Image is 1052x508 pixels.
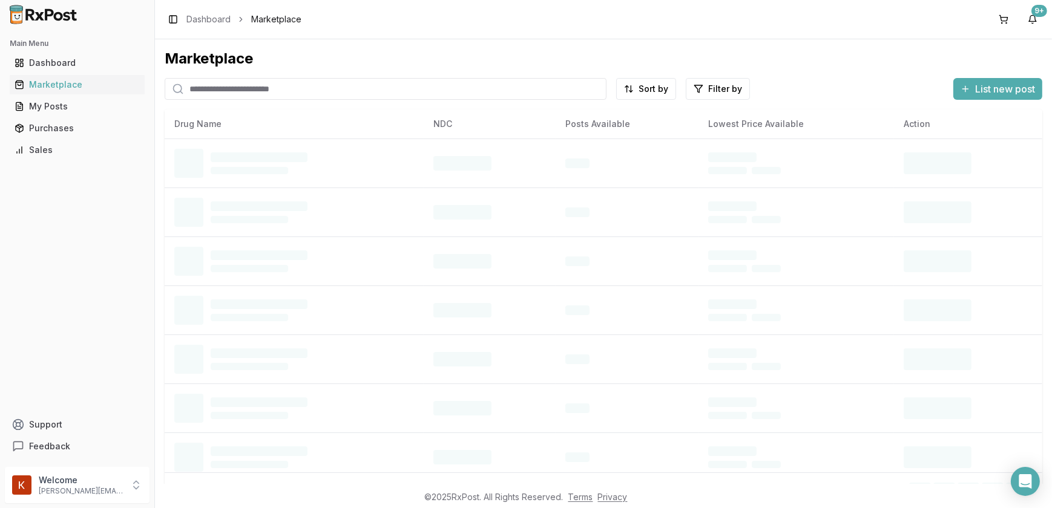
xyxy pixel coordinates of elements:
[5,75,150,94] button: Marketplace
[894,109,1042,138] th: Action
[10,74,145,96] a: Marketplace
[953,84,1042,96] a: List new post
[5,119,150,138] button: Purchases
[251,13,301,25] span: Marketplace
[953,78,1042,100] button: List new post
[5,97,150,116] button: My Posts
[186,13,231,25] a: Dashboard
[165,49,1042,68] div: Marketplace
[616,78,676,100] button: Sort by
[1031,5,1047,17] div: 9+
[5,435,150,457] button: Feedback
[39,474,123,486] p: Welcome
[165,109,424,138] th: Drug Name
[639,83,668,95] span: Sort by
[1011,467,1040,496] div: Open Intercom Messenger
[5,5,82,24] img: RxPost Logo
[598,492,628,502] a: Privacy
[568,492,593,502] a: Terms
[186,13,301,25] nav: breadcrumb
[15,100,140,112] div: My Posts
[1023,10,1042,29] button: 9+
[10,52,145,74] a: Dashboard
[708,83,742,95] span: Filter by
[686,78,750,100] button: Filter by
[10,117,145,139] a: Purchases
[12,475,31,495] img: User avatar
[10,139,145,161] a: Sales
[29,440,70,452] span: Feedback
[10,96,145,117] a: My Posts
[15,144,140,156] div: Sales
[15,57,140,69] div: Dashboard
[556,109,699,138] th: Posts Available
[5,414,150,435] button: Support
[5,140,150,160] button: Sales
[39,486,123,496] p: [PERSON_NAME][EMAIL_ADDRESS][DOMAIN_NAME]
[15,122,140,134] div: Purchases
[424,109,556,138] th: NDC
[5,53,150,73] button: Dashboard
[10,39,145,48] h2: Main Menu
[15,79,140,91] div: Marketplace
[699,109,894,138] th: Lowest Price Available
[975,82,1035,96] span: List new post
